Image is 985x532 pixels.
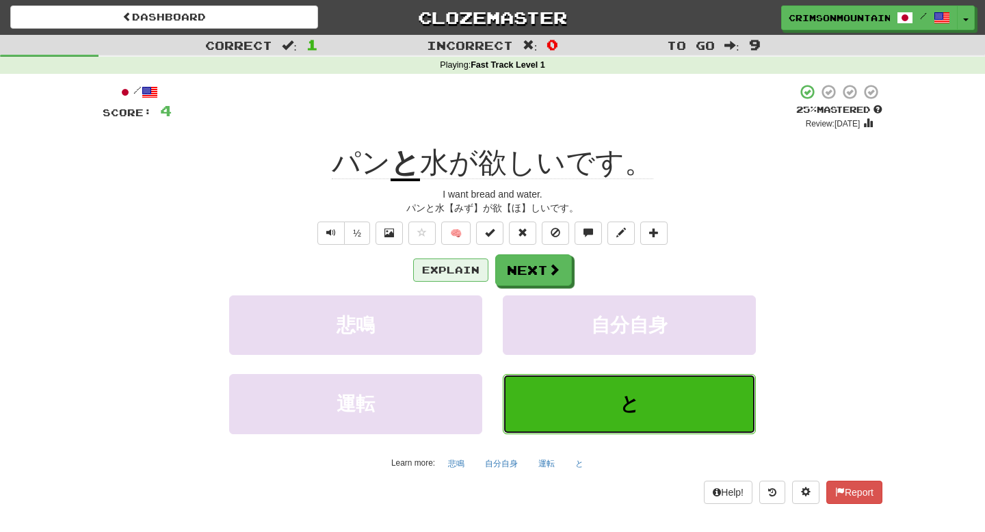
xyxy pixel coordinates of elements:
[523,40,538,51] span: :
[344,222,370,245] button: ½
[103,201,882,215] div: パンと水【みず】が欲【ほ】しいです。
[749,36,761,53] span: 9
[591,315,668,336] span: 自分自身
[10,5,318,29] a: Dashboard
[160,102,172,119] span: 4
[391,458,435,468] small: Learn more:
[282,40,297,51] span: :
[509,222,536,245] button: Reset to 0% Mastered (alt+r)
[413,258,488,282] button: Explain
[920,11,927,21] span: /
[789,12,890,24] span: CrimsonMountain8344
[376,222,403,245] button: Show image (alt+x)
[103,83,172,101] div: /
[640,222,668,245] button: Add to collection (alt+a)
[503,295,756,355] button: 自分自身
[667,38,715,52] span: To go
[317,222,345,245] button: Play sentence audio (ctl+space)
[306,36,318,53] span: 1
[441,222,471,245] button: 🧠
[337,315,375,336] span: 悲鳴
[391,146,420,181] u: と
[781,5,958,30] a: CrimsonMountain8344 /
[806,119,861,129] small: Review: [DATE]
[476,222,503,245] button: Set this sentence to 100% Mastered (alt+m)
[205,38,272,52] span: Correct
[420,146,653,179] span: 水が欲しいです。
[704,481,752,504] button: Help!
[796,104,882,116] div: Mastered
[759,481,785,504] button: Round history (alt+y)
[427,38,513,52] span: Incorrect
[339,5,646,29] a: Clozemaster
[547,36,558,53] span: 0
[724,40,739,51] span: :
[408,222,436,245] button: Favorite sentence (alt+f)
[229,374,482,434] button: 運転
[315,222,370,245] div: Text-to-speech controls
[337,393,375,414] span: 運転
[495,254,572,286] button: Next
[826,481,882,504] button: Report
[575,222,602,245] button: Discuss sentence (alt+u)
[471,60,545,70] strong: Fast Track Level 1
[542,222,569,245] button: Ignore sentence (alt+i)
[503,374,756,434] button: と
[620,393,640,414] span: と
[568,453,591,474] button: と
[103,107,152,118] span: Score:
[103,187,882,201] div: I want bread and water.
[607,222,635,245] button: Edit sentence (alt+d)
[796,104,817,115] span: 25 %
[477,453,525,474] button: 自分自身
[441,453,472,474] button: 悲鳴
[531,453,562,474] button: 運転
[229,295,482,355] button: 悲鳴
[332,146,391,179] span: パン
